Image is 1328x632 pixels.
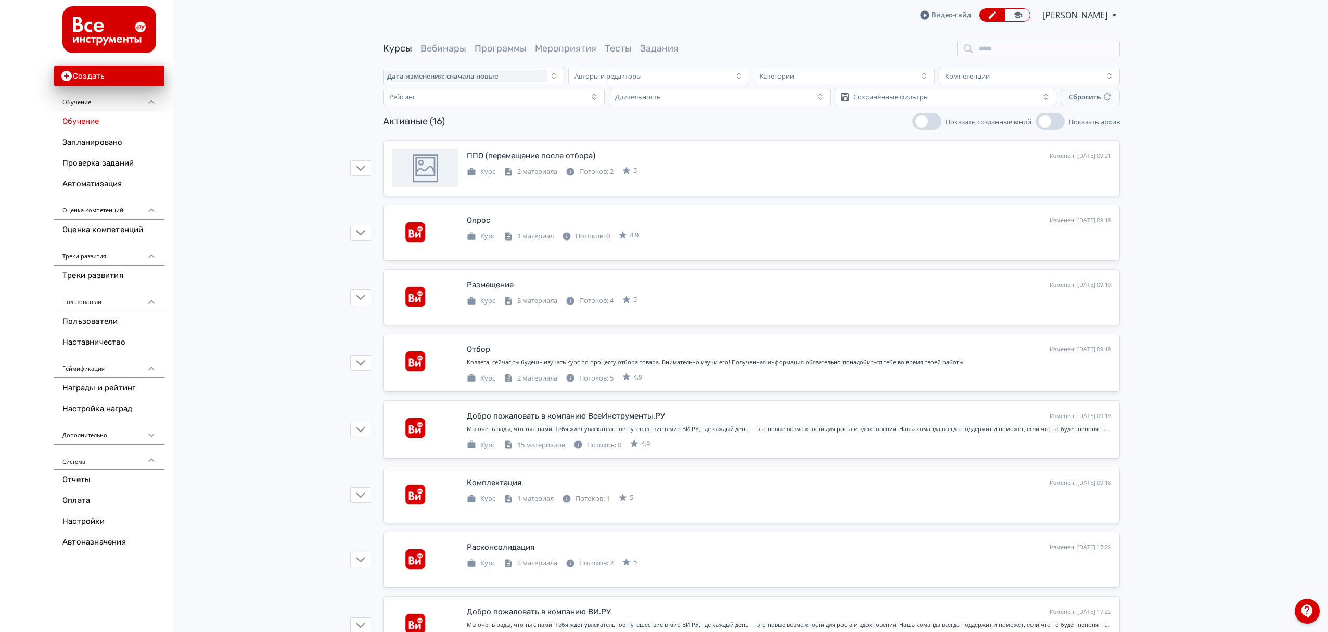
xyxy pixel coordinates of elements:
div: Обучение [54,86,164,111]
span: 5 [630,492,633,503]
div: 1 материал [504,231,554,242]
div: Сохранённые фильтры [853,93,929,101]
div: Изменен: [DATE] 09:18 [1050,478,1111,487]
span: 5 [633,557,637,567]
button: Длительность [609,89,831,105]
div: Размещение [467,279,514,291]
div: Курс [467,440,495,450]
a: Пользователи [54,311,164,332]
div: Потоков: 2 [566,167,614,177]
div: Изменен: [DATE] 09:19 [1050,216,1111,225]
a: Настройка наград [54,399,164,420]
div: 1 материал [504,494,554,504]
span: Илья Трухачев [1043,9,1109,21]
a: Курсы [383,43,412,54]
span: 4.9 [633,372,642,383]
div: Потоков: 1 [562,494,610,504]
span: 4.9 [641,439,650,449]
button: Категории [754,68,935,84]
a: Вебинары [420,43,466,54]
a: Программы [475,43,527,54]
div: Геймификация [54,353,164,378]
div: 2 материала [504,373,557,384]
span: 5 [633,166,637,176]
div: Курс [467,373,495,384]
a: Мероприятия [535,43,596,54]
div: Активные (16) [383,115,445,129]
div: Пользователи [54,286,164,311]
span: 4.9 [630,230,639,241]
button: Дата изменения: сначала новые [383,68,564,84]
span: Показать архив [1069,117,1120,127]
div: ППО (перемещение после отбора) [467,150,595,162]
span: Показать созданные мной [946,117,1031,127]
div: Длительность [615,93,661,101]
div: Курс [467,167,495,177]
div: 3 материала [504,296,557,306]
div: 2 материала [504,558,557,568]
div: Изменен: [DATE] 09:19 [1050,281,1111,289]
a: Отчеты [54,470,164,490]
div: Дополнительно [54,420,164,445]
a: Проверка заданий [54,153,164,174]
a: Запланировано [54,132,164,153]
a: Обучение [54,111,164,132]
div: 15 материалов [504,440,565,450]
div: Компетенции [945,72,990,80]
a: Треки развития [54,266,164,286]
button: Создать [54,66,164,86]
img: https://files.teachbase.ru/system/account/58008/logo/medium-5ae35628acea0f91897e3bd663f220f6.png [62,6,156,53]
div: Изменен: [DATE] 09:19 [1050,345,1111,354]
a: Наставничество [54,332,164,353]
div: Опрос [467,214,490,226]
div: Потоков: 4 [566,296,614,306]
div: Треки развития [54,241,164,266]
div: Изменен: [DATE] 17:22 [1050,608,1111,616]
a: Задания [640,43,679,54]
div: Мы очень рады, что ты с нами! Тебя ждёт увлекательное путешествие в мир ВИ.РУ, где каждый день — ... [467,621,1111,629]
div: Комплектация [467,477,521,489]
button: Сбросить [1061,89,1120,105]
div: Изменен: [DATE] 17:22 [1050,543,1111,552]
div: Мы очень рады, что ты с нами! Тебя ждёт увлекательное путешествие в мир ВИ.РУ, где каждый день — ... [467,425,1111,434]
div: Потоков: 0 [562,231,610,242]
a: Переключиться в режим ученика [1005,8,1030,22]
div: Курс [467,296,495,306]
div: Потоков: 2 [566,558,614,568]
button: Сохранённые фильтры [835,89,1056,105]
div: Авторы и редакторы [574,72,642,80]
div: 2 материала [504,167,557,177]
span: Дата изменения: сначала новые [387,72,498,80]
div: Расконсолидация [467,541,534,553]
div: Коллега, сейчас ты будешь изучать курс по процессу отбора товара. Внимательно изучи его! Полученн... [467,358,1111,367]
div: Отбор [467,344,490,356]
div: Потоков: 5 [566,373,614,384]
div: Курс [467,494,495,504]
a: Видео-гайд [920,10,971,20]
a: Настройки [54,511,164,532]
div: Изменен: [DATE] 09:19 [1050,412,1111,421]
div: Курс [467,558,495,568]
a: Награды и рейтинг [54,378,164,399]
div: Добро пожаловать в компанию ВИ.РУ [467,606,611,618]
a: Тесты [605,43,632,54]
button: Компетенции [939,68,1120,84]
div: Категории [760,72,794,80]
button: Авторы и редакторы [568,68,749,84]
a: Автоназначения [54,532,164,553]
div: Добро пожаловать в компанию ВсеИнструменты.РУ [467,410,665,422]
a: Автоматизация [54,174,164,195]
div: Рейтинг [389,93,416,101]
span: 5 [633,295,637,305]
div: Система [54,445,164,470]
button: Рейтинг [383,89,605,105]
div: Изменен: [DATE] 09:21 [1050,151,1111,160]
a: Оплата [54,490,164,511]
div: Потоков: 0 [573,440,621,450]
div: Оценка компетенций [54,195,164,220]
a: Оценка компетенций [54,220,164,241]
div: Курс [467,231,495,242]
